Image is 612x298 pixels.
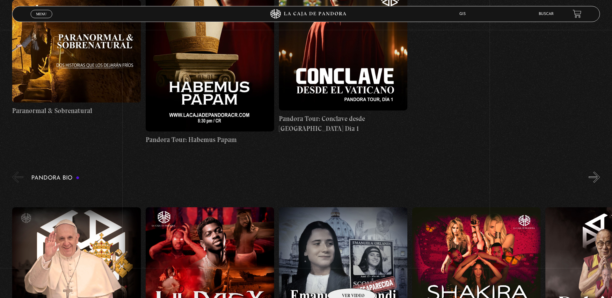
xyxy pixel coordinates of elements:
h4: Paranormal & Sobrenatural [12,106,141,116]
span: Menu [36,12,47,16]
span: GIS [456,12,472,16]
h4: Pandora Tour: Habemus Papam [146,135,274,145]
button: Previous [12,172,23,183]
button: Next [589,172,600,183]
a: View your shopping cart [573,10,581,18]
h4: Pandora Tour: Conclave desde [GEOGRAPHIC_DATA] Dia 1 [279,114,407,134]
a: Buscar [539,12,554,16]
span: Cerrar [34,18,49,22]
h3: Pandora Bio [31,175,79,181]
